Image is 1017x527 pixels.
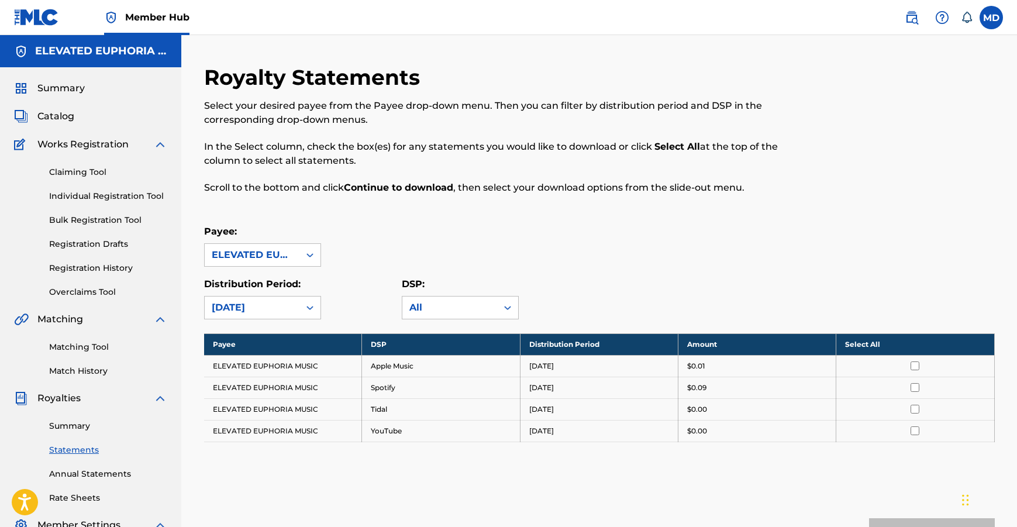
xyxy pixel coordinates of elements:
iframe: Resource Center [984,346,1017,440]
span: Works Registration [37,137,129,151]
p: Scroll to the bottom and click , then select your download options from the slide-out menu. [204,181,813,195]
img: expand [153,137,167,151]
span: Summary [37,81,85,95]
div: Notifications [961,12,973,23]
a: Annual Statements [49,468,167,480]
a: Individual Registration Tool [49,190,167,202]
th: Payee [204,333,362,355]
a: Overclaims Tool [49,286,167,298]
td: ELEVATED EUPHORIA MUSIC [204,398,362,420]
th: Select All [836,333,994,355]
img: Catalog [14,109,28,123]
h2: Royalty Statements [204,64,426,91]
div: ELEVATED EUPHORIA MUSIC [212,248,292,262]
th: DSP [362,333,520,355]
img: Royalties [14,391,28,405]
p: $0.00 [687,426,707,436]
p: $0.00 [687,404,707,415]
td: [DATE] [520,398,678,420]
p: $0.09 [687,383,706,393]
a: Public Search [900,6,923,29]
a: Rate Sheets [49,492,167,504]
img: Accounts [14,44,28,58]
img: Matching [14,312,29,326]
a: Bulk Registration Tool [49,214,167,226]
img: MLC Logo [14,9,59,26]
a: Registration Drafts [49,238,167,250]
p: In the Select column, check the box(es) for any statements you would like to download or click at... [204,140,813,168]
iframe: Chat Widget [959,471,1017,527]
td: Tidal [362,398,520,420]
td: ELEVATED EUPHORIA MUSIC [204,420,362,442]
strong: Continue to download [344,182,453,193]
img: expand [153,391,167,405]
img: expand [153,312,167,326]
p: Select your desired payee from the Payee drop-down menu. Then you can filter by distribution peri... [204,99,813,127]
p: $0.01 [687,361,705,371]
td: [DATE] [520,420,678,442]
img: Top Rightsholder [104,11,118,25]
strong: Select All [654,141,700,152]
a: Summary [49,420,167,432]
a: Matching Tool [49,341,167,353]
label: DSP: [402,278,425,290]
div: [DATE] [212,301,292,315]
span: Royalties [37,391,81,405]
td: [DATE] [520,377,678,398]
a: Claiming Tool [49,166,167,178]
img: help [935,11,949,25]
td: ELEVATED EUPHORIA MUSIC [204,377,362,398]
span: Matching [37,312,83,326]
a: Registration History [49,262,167,274]
img: Summary [14,81,28,95]
td: [DATE] [520,355,678,377]
label: Distribution Period: [204,278,301,290]
img: search [905,11,919,25]
a: Match History [49,365,167,377]
a: CatalogCatalog [14,109,74,123]
a: SummarySummary [14,81,85,95]
span: Member Hub [125,11,189,24]
td: Apple Music [362,355,520,377]
th: Distribution Period [520,333,678,355]
h5: ELEVATED EUPHORIA MUSIC [35,44,167,58]
td: Spotify [362,377,520,398]
div: Drag [962,483,969,518]
span: Catalog [37,109,74,123]
img: Works Registration [14,137,29,151]
td: YouTube [362,420,520,442]
th: Amount [678,333,836,355]
div: All [409,301,490,315]
a: Statements [49,444,167,456]
div: User Menu [980,6,1003,29]
td: ELEVATED EUPHORIA MUSIC [204,355,362,377]
div: Help [930,6,954,29]
label: Payee: [204,226,237,237]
